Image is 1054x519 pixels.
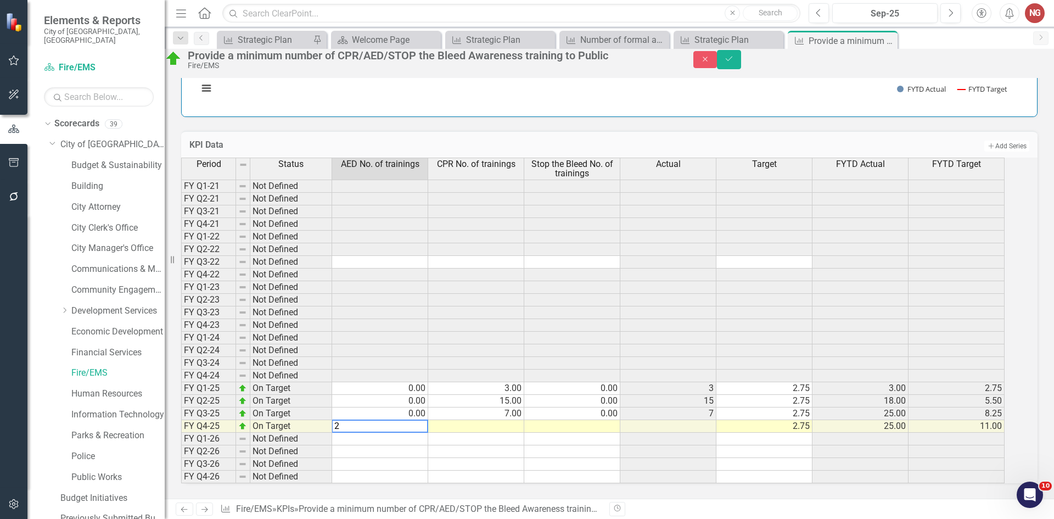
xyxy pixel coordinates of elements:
div: 39 [105,119,122,129]
td: Not Defined [250,370,332,382]
input: Search Below... [44,87,154,107]
div: Sep-25 [836,7,934,20]
td: On Target [250,420,332,433]
button: NG [1025,3,1045,23]
span: Stop the Bleed No. of trainings [526,159,618,178]
a: Scorecards [54,118,99,130]
img: On Target [165,50,182,68]
img: 8DAGhfEEPCf229AAAAAElFTkSuQmCC [238,220,247,228]
a: Fire/EMS [71,367,165,380]
img: 8DAGhfEEPCf229AAAAAElFTkSuQmCC [238,371,247,380]
img: zOikAAAAAElFTkSuQmCC [238,384,247,393]
td: Not Defined [250,306,332,319]
div: Number of formal and informal neighborhood partnerships & NWI events each year [580,33,666,47]
td: FY Q3-21 [181,205,236,218]
div: Provide a minimum number of CPR/AED/STOP the Bleed Awareness training to Public [299,504,632,514]
td: FY Q4-22 [181,269,236,281]
button: Show FYTD Actual [897,84,946,94]
img: 8DAGhfEEPCf229AAAAAElFTkSuQmCC [238,194,247,203]
button: Sep-25 [832,3,938,23]
img: 8DAGhfEEPCf229AAAAAElFTkSuQmCC [238,245,247,254]
img: 8DAGhfEEPCf229AAAAAElFTkSuQmCC [239,160,248,169]
td: 7 [620,408,716,420]
td: 0.00 [524,395,620,408]
td: 0.00 [524,382,620,395]
td: FY Q2-22 [181,243,236,256]
td: 8.25 [909,408,1005,420]
button: View chart menu, Chart [199,81,214,96]
td: Not Defined [250,193,332,205]
div: Provide a minimum number of CPR/AED/STOP the Bleed Awareness training to Public [188,49,671,62]
span: CPR No. of trainings [437,159,515,169]
td: FY Q2-21 [181,193,236,205]
button: Search [743,5,798,21]
td: 2.75 [716,408,812,420]
a: Development Services [71,305,165,317]
td: 15 [620,395,716,408]
div: Strategic Plan [238,33,310,47]
td: Not Defined [250,281,332,294]
span: AED No. of trainings [341,159,419,169]
a: Public Works [71,471,165,484]
a: City Manager's Office [71,242,165,255]
td: On Target [250,408,332,420]
h3: KPI Data [189,140,550,150]
img: ClearPoint Strategy [5,12,25,31]
td: FY Q3-24 [181,357,236,370]
td: Not Defined [250,205,332,218]
td: FY Q2-26 [181,445,236,458]
td: 3.00 [812,382,909,395]
img: 8DAGhfEEPCf229AAAAAElFTkSuQmCC [238,232,247,241]
a: Information Technology [71,409,165,421]
a: Fire/EMS [236,504,272,514]
td: FY Q3-25 [181,408,236,420]
span: Search [759,8,782,17]
td: FY Q1-25 [181,382,236,395]
td: FY Q1-23 [181,281,236,294]
td: 15.00 [428,395,524,408]
button: Show FYTD Target [957,84,1008,94]
td: 2.75 [909,382,1005,395]
td: FY Q4-23 [181,319,236,332]
a: Budget Initiatives [60,492,165,505]
td: 11.00 [909,420,1005,433]
iframe: Intercom live chat [1017,482,1043,508]
td: Not Defined [250,357,332,370]
span: Elements & Reports [44,14,154,27]
td: FY Q1-26 [181,433,236,445]
img: zOikAAAAAElFTkSuQmCC [238,422,247,431]
a: Police [71,450,165,463]
img: 8DAGhfEEPCf229AAAAAElFTkSuQmCC [238,460,247,468]
a: Economic Development [71,326,165,338]
td: On Target [250,395,332,408]
td: Not Defined [250,231,332,243]
td: Not Defined [250,471,332,483]
td: FY Q2-24 [181,344,236,357]
span: Status [278,159,304,169]
td: FY Q2-25 [181,395,236,408]
td: Not Defined [250,445,332,458]
a: Strategic Plan [676,33,781,47]
td: Not Defined [250,344,332,357]
td: 25.00 [812,420,909,433]
a: City Clerk's Office [71,222,165,235]
a: Fire/EMS [44,62,154,74]
a: Financial Services [71,347,165,359]
td: FY Q1-24 [181,332,236,344]
a: Strategic Plan [448,33,552,47]
td: Not Defined [250,294,332,306]
a: Building [71,180,165,193]
td: Not Defined [250,332,332,344]
div: Strategic Plan [694,33,781,47]
a: Welcome Page [334,33,438,47]
div: Strategic Plan [466,33,552,47]
img: 8DAGhfEEPCf229AAAAAElFTkSuQmCC [238,295,247,304]
a: KPIs [277,504,294,514]
a: City Attorney [71,201,165,214]
td: FY Q4-25 [181,420,236,433]
input: Search ClearPoint... [222,4,800,23]
td: FY Q3-23 [181,306,236,319]
td: FY Q4-24 [181,370,236,382]
td: 2.75 [716,395,812,408]
img: 8DAGhfEEPCf229AAAAAElFTkSuQmCC [238,270,247,279]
